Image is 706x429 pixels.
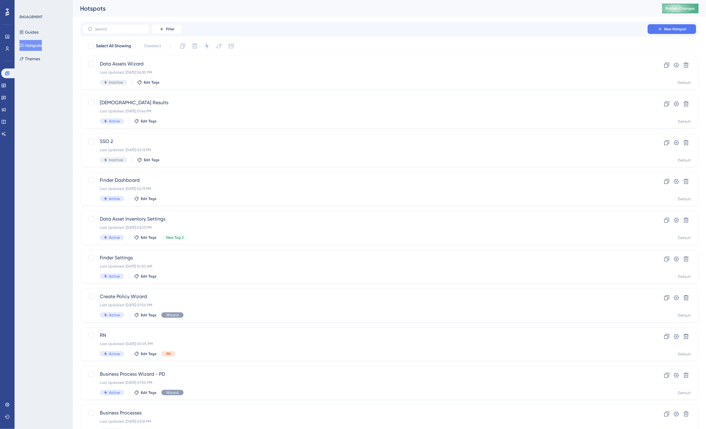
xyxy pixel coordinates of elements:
[100,60,630,68] span: Data Assets Wizard
[678,313,691,318] div: Default
[134,274,157,279] button: Edit Tags
[678,235,691,240] div: Default
[139,41,167,52] button: Deselect
[100,341,630,346] div: Last Updated: [DATE] 05:05 PM
[100,264,630,269] div: Last Updated: [DATE] 10:50 AM
[109,313,120,318] span: Active
[100,70,630,75] div: Last Updated: [DATE] 06:30 PM
[678,119,691,124] div: Default
[80,4,647,13] div: Hotspots
[109,80,123,85] span: Inactive
[144,158,160,162] span: Edit Tags
[141,313,157,318] span: Edit Tags
[144,80,160,85] span: Edit Tags
[152,24,182,34] button: Filter
[109,274,120,279] span: Active
[109,351,120,356] span: Active
[134,313,157,318] button: Edit Tags
[96,42,131,50] span: Select All Showing
[141,235,157,240] span: Edit Tags
[109,158,123,162] span: Inactive
[100,332,630,339] span: RN
[100,371,630,378] span: Business Process Wizard - PD
[100,186,630,191] div: Last Updated: [DATE] 02:13 PM
[137,158,160,162] button: Edit Tags
[109,235,120,240] span: Active
[100,177,630,184] span: Finder Dashboard
[678,158,691,163] div: Default
[648,24,696,34] button: New Hotspot
[166,313,179,318] span: Wizard
[100,419,630,424] div: Last Updated: [DATE] 03:16 PM
[100,109,630,114] div: Last Updated: [DATE] 01:46 PM
[100,254,630,261] span: Finder Settings
[100,225,630,230] div: Last Updated: [DATE] 03:23 PM
[134,390,157,395] button: Edit Tags
[664,27,687,32] span: New Hotspot
[678,352,691,357] div: Default
[166,351,171,356] span: RN
[100,138,630,145] span: SSO 2
[678,197,691,201] div: Default
[137,80,160,85] button: Edit Tags
[144,42,161,50] span: Deselect
[95,27,144,31] input: Search
[100,409,630,417] span: Business Processes
[100,99,630,106] span: [DEMOGRAPHIC_DATA] Results
[141,196,157,201] span: Edit Tags
[100,380,630,385] div: Last Updated: [DATE] 07:50 PM
[100,303,630,308] div: Last Updated: [DATE] 07:50 PM
[19,15,42,19] div: ENGAGEMENT
[666,6,695,11] span: Publish Changes
[141,274,157,279] span: Edit Tags
[19,40,42,51] button: Hotspots
[19,27,39,38] button: Guides
[166,390,179,395] span: Wizard
[678,80,691,85] div: Default
[134,235,157,240] button: Edit Tags
[141,351,157,356] span: Edit Tags
[109,390,120,395] span: Active
[100,215,630,223] span: Data Asset Inventory Settings
[166,235,184,240] span: New Tag 2
[100,148,630,152] div: Last Updated: [DATE] 02:13 PM
[109,119,120,124] span: Active
[100,293,630,300] span: Create Policy Wizard
[134,196,157,201] button: Edit Tags
[662,4,699,13] button: Publish Changes
[109,196,120,201] span: Active
[134,351,157,356] button: Edit Tags
[134,119,157,124] button: Edit Tags
[678,274,691,279] div: Default
[166,27,174,32] span: Filter
[19,53,40,64] button: Themes
[141,119,157,124] span: Edit Tags
[141,390,157,395] span: Edit Tags
[678,391,691,395] div: Default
